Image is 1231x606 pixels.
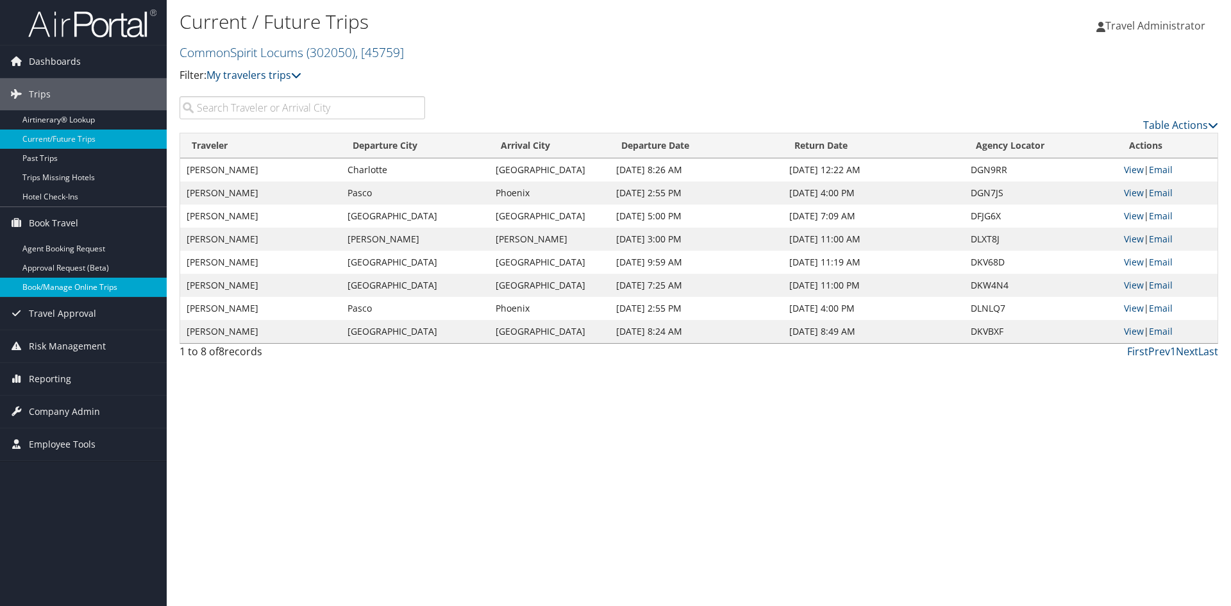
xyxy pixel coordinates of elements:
[341,297,489,320] td: Pasco
[783,274,964,297] td: [DATE] 11:00 PM
[180,274,341,297] td: [PERSON_NAME]
[1198,344,1218,358] a: Last
[1149,325,1173,337] a: Email
[1127,344,1148,358] a: First
[29,396,100,428] span: Company Admin
[1124,164,1144,176] a: View
[1124,187,1144,199] a: View
[1170,344,1176,358] a: 1
[219,344,224,358] span: 8
[1118,297,1218,320] td: |
[489,320,610,343] td: [GEOGRAPHIC_DATA]
[306,44,355,61] span: ( 302050 )
[180,96,425,119] input: Search Traveler or Arrival City
[610,158,783,181] td: [DATE] 8:26 AM
[1118,158,1218,181] td: |
[1149,164,1173,176] a: Email
[964,320,1118,343] td: DKVBXF
[783,133,964,158] th: Return Date: activate to sort column ascending
[1149,302,1173,314] a: Email
[610,274,783,297] td: [DATE] 7:25 AM
[1118,320,1218,343] td: |
[180,251,341,274] td: [PERSON_NAME]
[610,297,783,320] td: [DATE] 2:55 PM
[341,251,489,274] td: [GEOGRAPHIC_DATA]
[783,320,964,343] td: [DATE] 8:49 AM
[964,274,1118,297] td: DKW4N4
[964,205,1118,228] td: DFJG6X
[1124,256,1144,268] a: View
[783,205,964,228] td: [DATE] 7:09 AM
[341,158,489,181] td: Charlotte
[29,78,51,110] span: Trips
[1149,210,1173,222] a: Email
[341,228,489,251] td: [PERSON_NAME]
[610,320,783,343] td: [DATE] 8:24 AM
[29,428,96,460] span: Employee Tools
[1124,302,1144,314] a: View
[28,8,156,38] img: airportal-logo.png
[1096,6,1218,45] a: Travel Administrator
[29,330,106,362] span: Risk Management
[1118,228,1218,251] td: |
[180,67,872,84] p: Filter:
[1105,19,1205,33] span: Travel Administrator
[489,251,610,274] td: [GEOGRAPHIC_DATA]
[355,44,404,61] span: , [ 45759 ]
[1143,118,1218,132] a: Table Actions
[783,181,964,205] td: [DATE] 4:00 PM
[180,158,341,181] td: [PERSON_NAME]
[1118,133,1218,158] th: Actions
[341,320,489,343] td: [GEOGRAPHIC_DATA]
[180,205,341,228] td: [PERSON_NAME]
[1124,279,1144,291] a: View
[1118,205,1218,228] td: |
[783,158,964,181] td: [DATE] 12:22 AM
[489,274,610,297] td: [GEOGRAPHIC_DATA]
[341,205,489,228] td: [GEOGRAPHIC_DATA]
[1149,256,1173,268] a: Email
[610,228,783,251] td: [DATE] 3:00 PM
[206,68,301,82] a: My travelers trips
[964,158,1118,181] td: DGN9RR
[29,298,96,330] span: Travel Approval
[610,205,783,228] td: [DATE] 5:00 PM
[489,205,610,228] td: [GEOGRAPHIC_DATA]
[1124,325,1144,337] a: View
[610,251,783,274] td: [DATE] 9:59 AM
[180,297,341,320] td: [PERSON_NAME]
[341,133,489,158] th: Departure City: activate to sort column ascending
[180,181,341,205] td: [PERSON_NAME]
[1148,344,1170,358] a: Prev
[1176,344,1198,358] a: Next
[341,181,489,205] td: Pasco
[180,44,404,61] a: CommonSpirit Locums
[964,251,1118,274] td: DKV68D
[610,181,783,205] td: [DATE] 2:55 PM
[964,228,1118,251] td: DLXT8J
[783,297,964,320] td: [DATE] 4:00 PM
[180,8,872,35] h1: Current / Future Trips
[1149,233,1173,245] a: Email
[180,320,341,343] td: [PERSON_NAME]
[489,297,610,320] td: Phoenix
[29,363,71,395] span: Reporting
[1118,251,1218,274] td: |
[489,158,610,181] td: [GEOGRAPHIC_DATA]
[489,228,610,251] td: [PERSON_NAME]
[964,181,1118,205] td: DGN7JS
[180,344,425,366] div: 1 to 8 of records
[1149,187,1173,199] a: Email
[29,46,81,78] span: Dashboards
[783,251,964,274] td: [DATE] 11:19 AM
[964,297,1118,320] td: DLNLQ7
[29,207,78,239] span: Book Travel
[964,133,1118,158] th: Agency Locator: activate to sort column ascending
[610,133,783,158] th: Departure Date: activate to sort column descending
[489,133,610,158] th: Arrival City: activate to sort column ascending
[1118,274,1218,297] td: |
[180,133,341,158] th: Traveler: activate to sort column ascending
[341,274,489,297] td: [GEOGRAPHIC_DATA]
[1124,210,1144,222] a: View
[1124,233,1144,245] a: View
